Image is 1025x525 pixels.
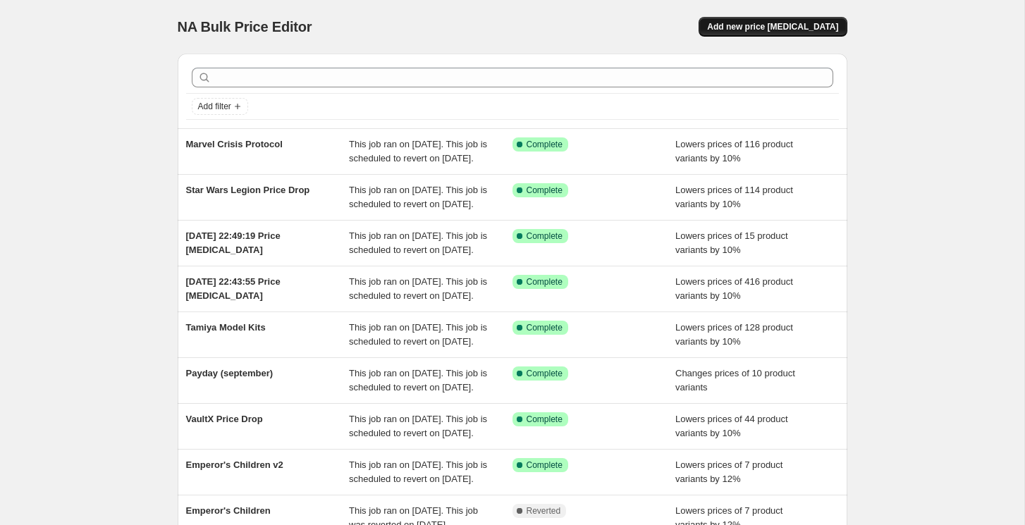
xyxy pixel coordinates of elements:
span: Lowers prices of 116 product variants by 10% [675,139,793,163]
span: Tamiya Model Kits [186,322,266,333]
span: Complete [527,368,563,379]
span: This job ran on [DATE]. This job is scheduled to revert on [DATE]. [349,139,487,163]
span: Marvel Crisis Protocol [186,139,283,149]
span: Reverted [527,505,561,517]
span: Lowers prices of 44 product variants by 10% [675,414,788,438]
span: Complete [527,230,563,242]
span: Complete [527,414,563,425]
span: Lowers prices of 7 product variants by 12% [675,459,782,484]
span: This job ran on [DATE]. This job is scheduled to revert on [DATE]. [349,459,487,484]
span: Emperor's Children v2 [186,459,283,470]
span: This job ran on [DATE]. This job is scheduled to revert on [DATE]. [349,322,487,347]
span: This job ran on [DATE]. This job is scheduled to revert on [DATE]. [349,414,487,438]
span: Lowers prices of 114 product variants by 10% [675,185,793,209]
span: Payday (september) [186,368,274,378]
span: [DATE] 22:43:55 Price [MEDICAL_DATA] [186,276,281,301]
span: This job ran on [DATE]. This job is scheduled to revert on [DATE]. [349,276,487,301]
span: Lowers prices of 15 product variants by 10% [675,230,788,255]
span: Emperor's Children [186,505,271,516]
span: Lowers prices of 416 product variants by 10% [675,276,793,301]
span: VaultX Price Drop [186,414,263,424]
span: Add filter [198,101,231,112]
span: This job ran on [DATE]. This job is scheduled to revert on [DATE]. [349,185,487,209]
span: Complete [527,185,563,196]
span: Complete [527,459,563,471]
span: This job ran on [DATE]. This job is scheduled to revert on [DATE]. [349,230,487,255]
span: Changes prices of 10 product variants [675,368,795,393]
span: Complete [527,276,563,288]
span: NA Bulk Price Editor [178,19,312,35]
span: Complete [527,139,563,150]
span: [DATE] 22:49:19 Price [MEDICAL_DATA] [186,230,281,255]
button: Add new price [MEDICAL_DATA] [699,17,847,37]
span: This job ran on [DATE]. This job is scheduled to revert on [DATE]. [349,368,487,393]
span: Lowers prices of 128 product variants by 10% [675,322,793,347]
span: Add new price [MEDICAL_DATA] [707,21,838,32]
button: Add filter [192,98,248,115]
span: Star Wars Legion Price Drop [186,185,310,195]
span: Complete [527,322,563,333]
